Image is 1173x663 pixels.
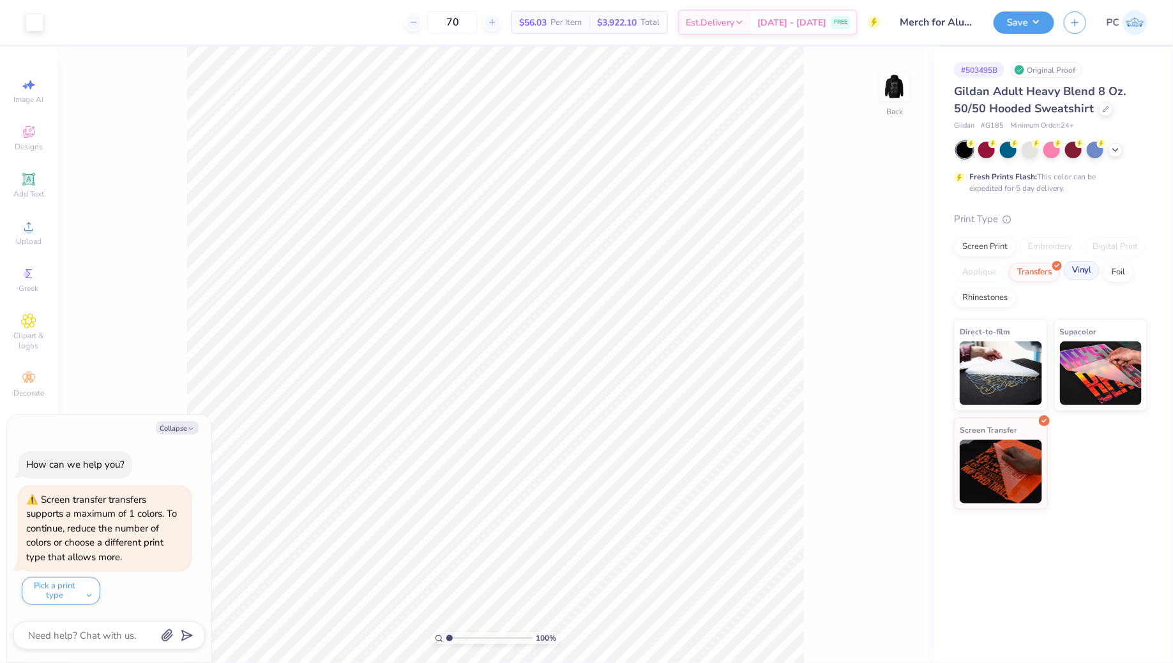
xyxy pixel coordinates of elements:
[1010,121,1074,131] span: Minimum Order: 24 +
[536,632,556,644] span: 100 %
[550,16,582,29] span: Per Item
[954,288,1016,308] div: Rhinestones
[1103,263,1133,282] div: Foil
[886,106,903,117] div: Back
[1107,15,1119,30] span: PC
[428,11,478,34] input: – –
[954,121,974,131] span: Gildan
[954,237,1016,257] div: Screen Print
[156,421,199,435] button: Collapse
[1020,237,1080,257] div: Embroidery
[13,189,44,199] span: Add Text
[1107,10,1147,35] a: PC
[597,16,637,29] span: $3,922.10
[26,493,177,563] div: Screen transfer transfers supports a maximum of 1 colors. To continue, reduce the number of color...
[757,16,826,29] span: [DATE] - [DATE]
[6,331,51,351] span: Clipart & logos
[882,74,907,100] img: Back
[686,16,734,29] span: Est. Delivery
[519,16,547,29] span: $56.03
[13,388,44,398] span: Decorate
[1123,10,1147,35] img: Pema Choden Lama
[954,263,1005,282] div: Applique
[981,121,1004,131] span: # G185
[15,142,43,152] span: Designs
[1011,62,1082,78] div: Original Proof
[640,16,660,29] span: Total
[890,10,984,35] input: Untitled Design
[1084,237,1146,257] div: Digital Print
[960,325,1010,338] span: Direct-to-film
[22,577,100,605] button: Pick a print type
[1060,325,1097,338] span: Supacolor
[1009,263,1060,282] div: Transfers
[954,212,1147,227] div: Print Type
[954,62,1004,78] div: # 503495B
[960,423,1017,436] span: Screen Transfer
[14,94,44,105] span: Image AI
[834,18,847,27] span: FREE
[1060,341,1142,405] img: Supacolor
[26,458,125,471] div: How can we help you?
[969,172,1037,182] strong: Fresh Prints Flash:
[960,440,1042,503] img: Screen Transfer
[16,236,42,246] span: Upload
[1064,261,1100,280] div: Vinyl
[19,283,39,294] span: Greek
[954,84,1126,116] span: Gildan Adult Heavy Blend 8 Oz. 50/50 Hooded Sweatshirt
[994,11,1054,34] button: Save
[960,341,1042,405] img: Direct-to-film
[969,171,1126,194] div: This color can be expedited for 5 day delivery.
